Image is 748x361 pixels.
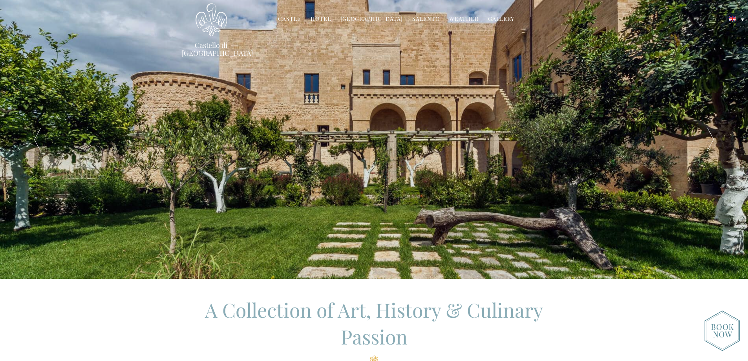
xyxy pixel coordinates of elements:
a: Salento [412,15,440,24]
a: Hotel [311,15,331,24]
span: A Collection of Art, History & Culinary Passion [205,297,543,350]
a: Weather [449,15,479,24]
a: [GEOGRAPHIC_DATA] [340,15,403,24]
img: new-booknow.png [704,310,740,351]
img: English [729,16,736,21]
img: Castello di Ugento [196,3,227,37]
a: Castle [278,15,301,24]
a: Castello di [GEOGRAPHIC_DATA] [182,41,241,57]
a: Gallery [488,15,514,24]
